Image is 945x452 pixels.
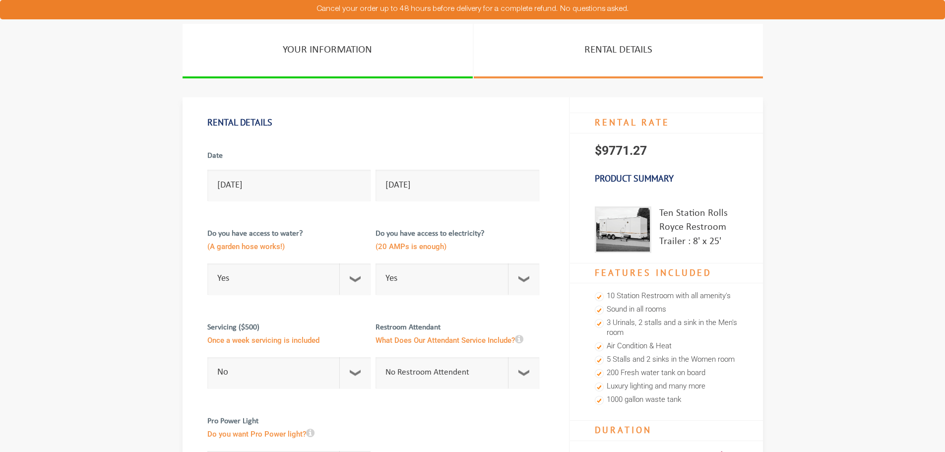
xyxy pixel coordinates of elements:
[570,263,763,284] h4: Features Included
[570,113,763,133] h4: RENTAL RATE
[207,322,371,355] label: Servicing ($500)
[207,427,371,444] span: Do you want Pro Power light?
[376,322,539,355] label: Restroom Attendant
[595,303,738,317] li: Sound in all rooms
[595,367,738,380] li: 200 Fresh water tank on board
[376,240,539,256] span: (20 AMPs is enough)
[595,393,738,407] li: 1000 gallon waste tank
[207,112,544,133] h1: Rental Details
[207,416,371,449] label: Pro Power Light
[207,228,371,261] label: Do you have access to water?
[570,168,763,189] h3: Product Summary
[595,340,738,353] li: Air Condition & Heat
[570,420,763,441] h4: Duration
[183,24,473,78] a: YOUR INFORMATION
[474,24,763,78] a: RENTAL DETAILS
[207,333,371,350] span: Once a week servicing is included
[595,317,738,340] li: 3 Urinals, 2 stalls and a sink in the Men's room
[207,240,371,256] span: (A garden hose works!)
[570,133,763,168] p: $9771.27
[595,290,738,303] li: 10 Station Restroom with all amenity's
[595,353,738,367] li: 5 Stalls and 2 sinks in the Women room
[376,228,539,261] label: Do you have access to electricity?
[376,333,539,350] span: What Does Our Attendant Service Include?
[207,150,371,167] label: Date
[659,206,738,253] div: Ten Station Rolls Royce Restroom Trailer : 8' x 25'
[595,380,738,393] li: Luxury lighting and many more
